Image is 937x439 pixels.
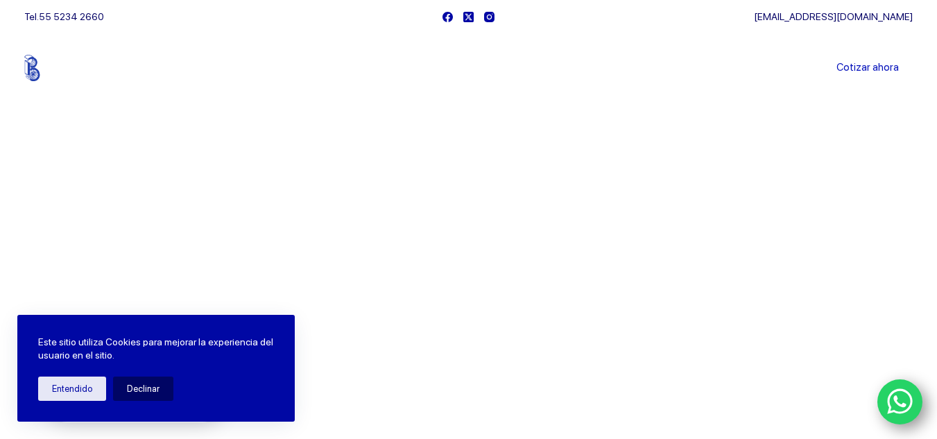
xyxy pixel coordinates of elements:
[305,33,632,103] nav: Menu Principal
[442,12,453,22] a: Facebook
[47,236,445,332] span: Somos los doctores de la industria
[24,55,111,81] img: Balerytodo
[754,11,913,22] a: [EMAIL_ADDRESS][DOMAIN_NAME]
[47,207,225,224] span: Bienvenido a Balerytodo®
[463,12,474,22] a: X (Twitter)
[24,11,104,22] span: Tel.
[877,379,923,425] a: WhatsApp
[113,377,173,401] button: Declinar
[38,377,106,401] button: Entendido
[38,336,274,363] p: Este sitio utiliza Cookies para mejorar la experiencia del usuario en el sitio.
[823,54,913,82] a: Cotizar ahora
[484,12,495,22] a: Instagram
[39,11,104,22] a: 55 5234 2660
